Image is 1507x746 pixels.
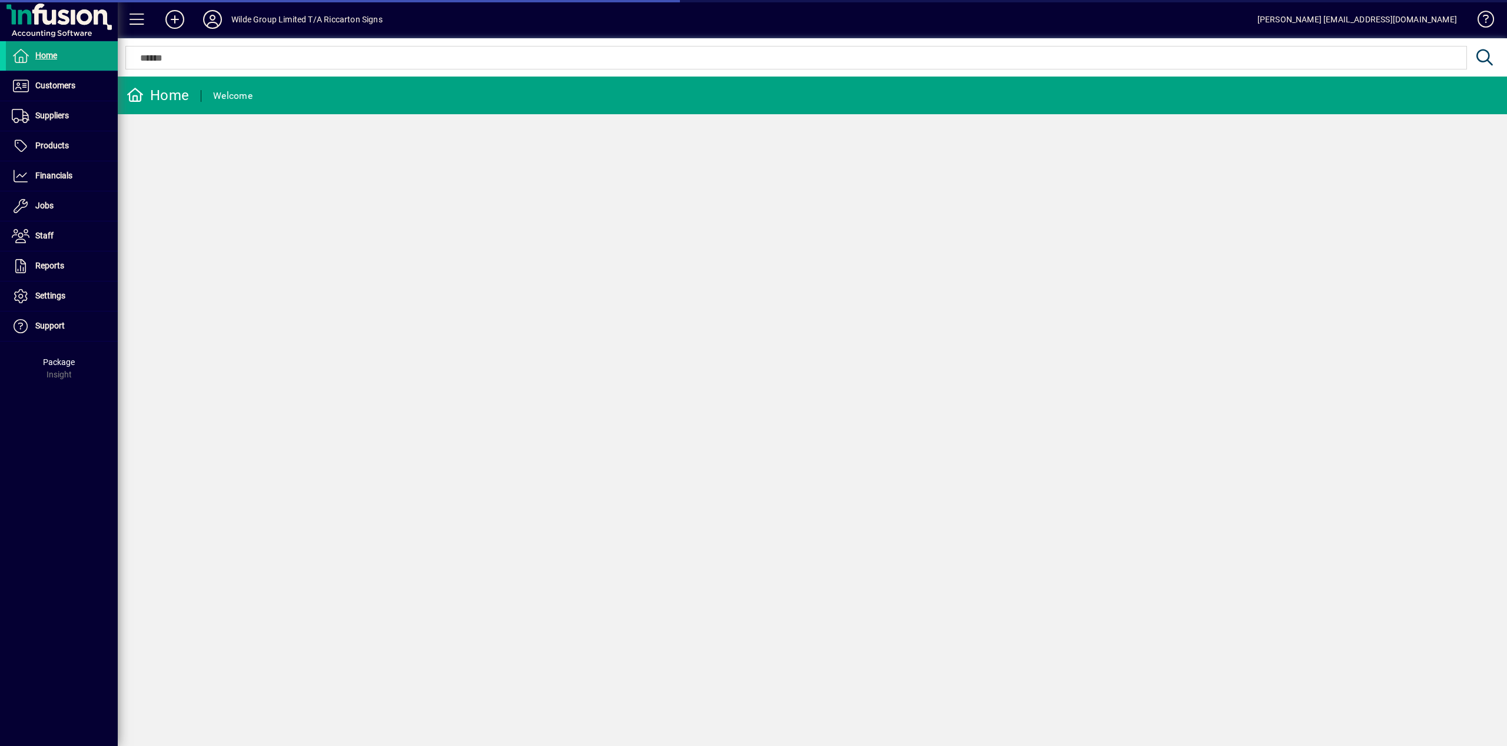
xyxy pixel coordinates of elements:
[6,191,118,221] a: Jobs
[35,261,64,270] span: Reports
[6,311,118,341] a: Support
[6,251,118,281] a: Reports
[35,201,54,210] span: Jobs
[6,101,118,131] a: Suppliers
[213,87,253,105] div: Welcome
[35,141,69,150] span: Products
[1469,2,1492,41] a: Knowledge Base
[35,291,65,300] span: Settings
[35,231,54,240] span: Staff
[35,81,75,90] span: Customers
[43,357,75,367] span: Package
[35,111,69,120] span: Suppliers
[1257,10,1457,29] div: [PERSON_NAME] [EMAIL_ADDRESS][DOMAIN_NAME]
[6,131,118,161] a: Products
[35,171,72,180] span: Financials
[35,51,57,60] span: Home
[156,9,194,30] button: Add
[6,281,118,311] a: Settings
[6,221,118,251] a: Staff
[6,71,118,101] a: Customers
[127,86,189,105] div: Home
[35,321,65,330] span: Support
[231,10,383,29] div: Wilde Group Limited T/A Riccarton Signs
[194,9,231,30] button: Profile
[6,161,118,191] a: Financials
